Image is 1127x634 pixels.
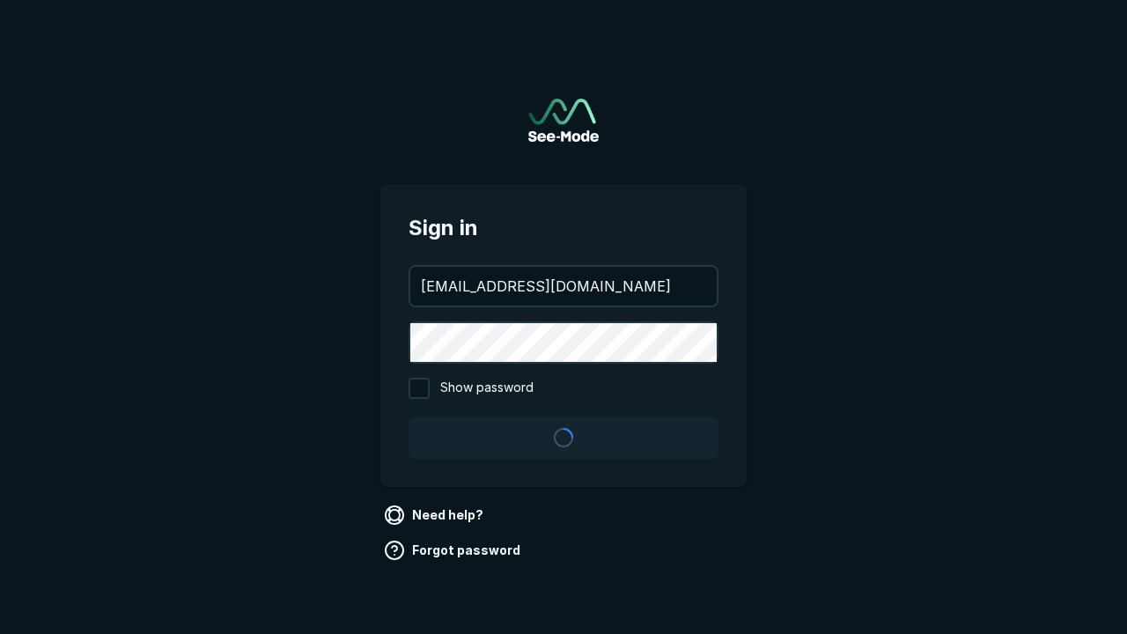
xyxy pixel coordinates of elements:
a: Go to sign in [528,99,599,142]
img: See-Mode Logo [528,99,599,142]
span: Show password [440,378,534,399]
span: Sign in [409,212,718,244]
input: your@email.com [410,267,717,306]
a: Need help? [380,501,490,529]
a: Forgot password [380,536,527,564]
